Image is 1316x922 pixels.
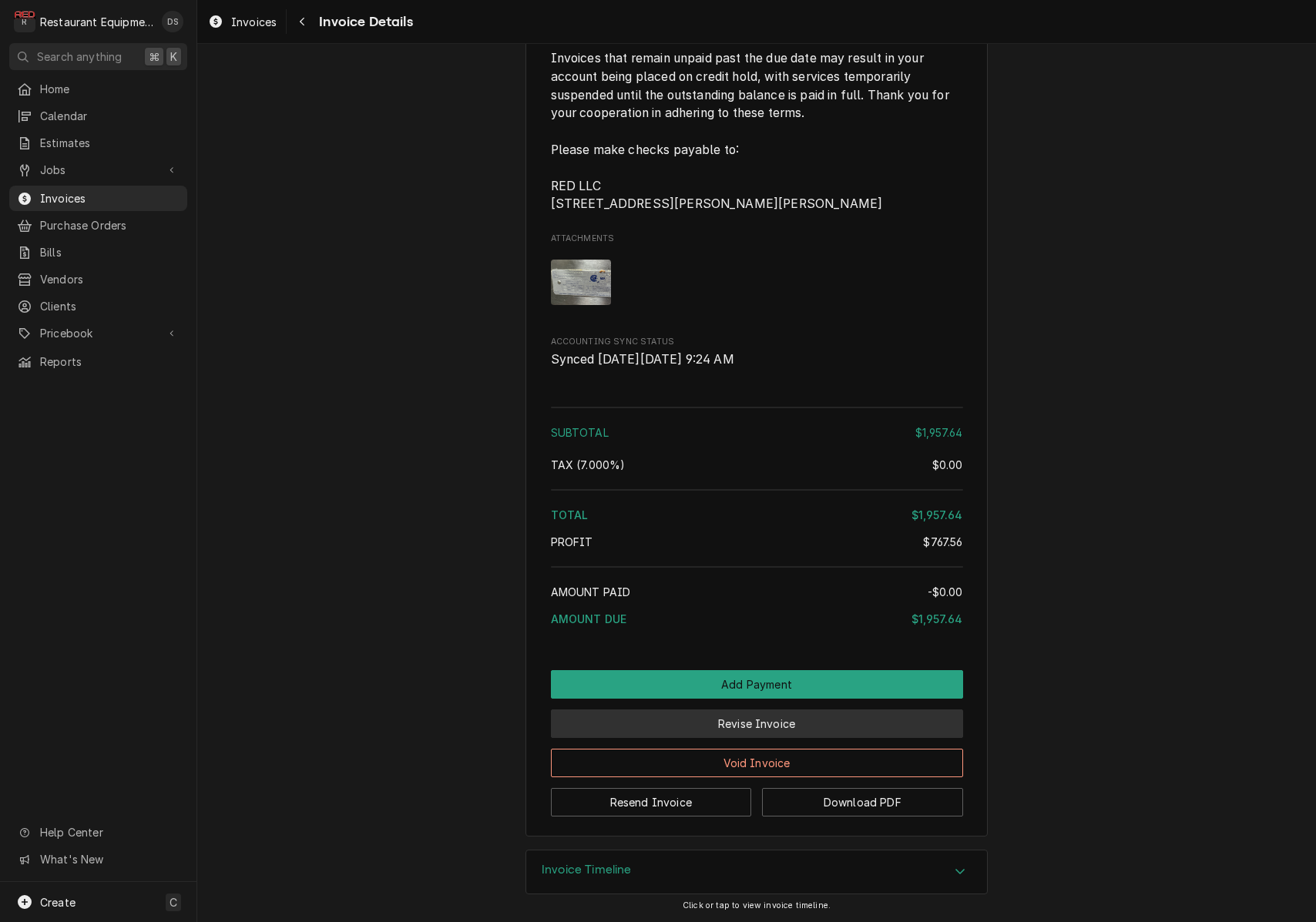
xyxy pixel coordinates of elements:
div: Accordion Header [526,850,987,894]
a: Clients [9,293,187,319]
div: Restaurant Equipment Diagnostics's Avatar [14,11,35,32]
div: Tax [551,457,963,473]
span: Accounting Sync Status [551,336,963,348]
span: ⌘ [149,49,159,65]
a: Go to Jobs [9,157,187,183]
span: K [170,49,177,65]
button: Search anything⌘K [9,43,187,70]
div: $1,957.64 [911,507,962,523]
span: Subtotal [551,426,609,439]
div: $1,957.64 [915,424,962,441]
a: Invoices [9,186,187,211]
button: Accordion Details Expand Trigger [526,850,987,894]
h3: Invoice Timeline [542,863,632,877]
div: DS [162,11,183,32]
span: Attachments [551,233,963,245]
span: Accounting Sync Status [551,350,963,369]
div: $0.00 [932,457,963,473]
a: Calendar [9,103,187,129]
div: Button Group Row [551,670,963,699]
div: Derek Stewart's Avatar [162,11,183,32]
div: Button Group [551,670,963,816]
a: Bills [9,240,187,265]
div: Accounting Sync Status [551,336,963,369]
span: Amount Paid [551,585,631,598]
a: Reports [9,349,187,374]
button: Resend Invoice [551,788,752,816]
span: Profit [551,535,593,548]
span: Reports [40,354,180,370]
span: Synced [DATE][DATE] 9:24 AM [551,352,734,367]
div: Button Group Row [551,777,963,816]
a: Estimates [9,130,187,156]
span: Estimates [40,135,180,151]
img: VW0tPvEYRjadyLPvQM8N [551,260,612,305]
span: Calendar [40,108,180,124]
div: Button Group Row [551,699,963,738]
span: Clients [40,298,180,314]
a: Purchase Orders [9,213,187,238]
span: Help Center [40,824,178,840]
div: -$0.00 [928,584,963,600]
span: C [170,894,177,910]
span: What's New [40,851,178,867]
a: Invoices [202,9,283,35]
a: Vendors [9,267,187,292]
div: $1,957.64 [911,611,962,627]
button: Navigate back [290,9,314,34]
span: [6%] West Virginia State [1%] West Virginia, Wayne City [551,458,626,471]
a: Go to Help Center [9,820,187,845]
span: Invoice Details [314,12,412,32]
button: Download PDF [762,788,963,816]
span: Invoices [40,190,180,206]
div: Button Group Row [551,738,963,777]
span: Vendors [40,271,180,287]
span: Pricebook [40,325,156,341]
div: Amount Summary [551,401,963,638]
div: R [14,11,35,32]
div: Total [551,507,963,523]
span: Click or tap to view invoice timeline. [683,900,831,910]
a: Home [9,76,187,102]
button: Void Invoice [551,749,963,777]
span: Jobs [40,162,156,178]
span: Invoices [231,14,277,30]
div: Profit [551,534,963,550]
div: Amount Paid [551,584,963,600]
span: Total [551,508,589,521]
span: Search anything [37,49,122,65]
button: Add Payment [551,670,963,699]
div: Subtotal [551,424,963,441]
div: $767.56 [923,534,962,550]
div: Invoice Timeline [525,850,988,894]
span: Bills [40,244,180,260]
div: Amount Due [551,611,963,627]
span: Purchase Orders [40,217,180,233]
div: Attachments [551,233,963,317]
a: Go to What's New [9,847,187,872]
a: Go to Pricebook [9,320,187,346]
button: Revise Invoice [551,709,963,738]
span: Home [40,81,180,97]
span: Create [40,896,76,909]
span: Amount Due [551,612,627,625]
span: Attachments [551,247,963,317]
div: Restaurant Equipment Diagnostics [40,14,153,30]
